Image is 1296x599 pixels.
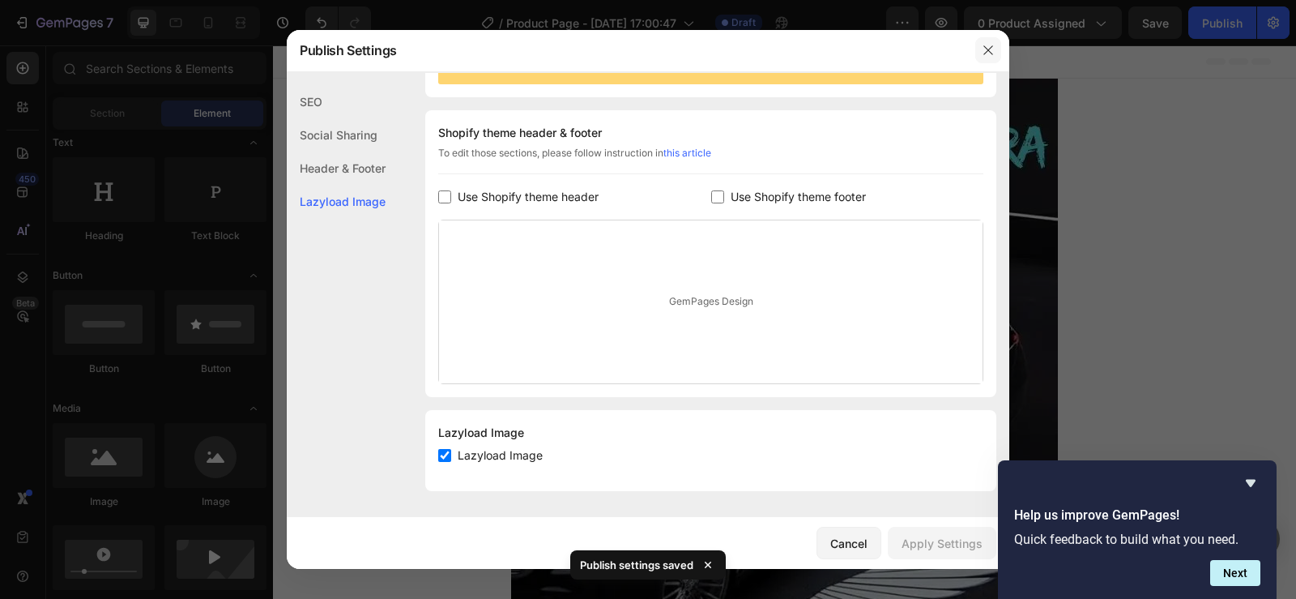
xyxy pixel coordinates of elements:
div: Lazyload Image [287,185,386,218]
div: Publish Settings [287,29,967,71]
span: Use Shopify theme header [458,187,599,207]
div: Shopify theme header & footer [438,123,983,143]
button: Cancel [816,527,881,559]
div: Social Sharing [287,118,386,152]
div: GemPages Design [439,220,983,383]
div: SEO [287,85,386,118]
div: Header & Footer [287,152,386,185]
div: Apply Settings [902,535,983,552]
div: Cancel [830,535,868,552]
div: Lazyload Image [438,423,983,443]
div: To edit those sections, please follow instruction in [438,146,983,174]
a: this article [663,147,711,159]
div: Help us improve GemPages! [1014,473,1260,586]
button: Next question [1210,560,1260,586]
button: Apply Settings [888,527,996,559]
span: Use Shopify theme footer [731,187,866,207]
p: Publish settings saved [580,557,693,573]
p: Quick feedback to build what you need. [1014,532,1260,547]
h2: Help us improve GemPages! [1014,506,1260,525]
button: Hide survey [1241,473,1260,493]
span: Lazyload Image [458,446,543,465]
